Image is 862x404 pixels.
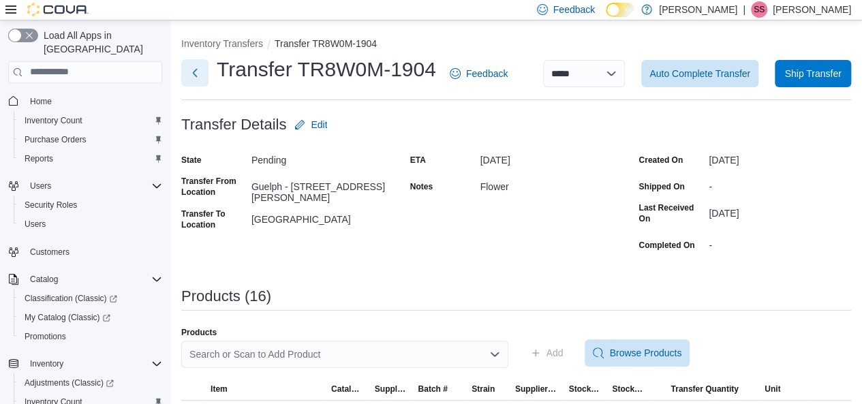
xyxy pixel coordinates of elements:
[25,377,114,388] span: Adjustments (Classic)
[466,378,510,400] button: Strain
[606,378,650,400] button: Stock at Destination
[743,1,745,18] p: |
[606,3,634,17] input: Dark Mode
[410,155,426,166] label: ETA
[181,155,201,166] label: State
[251,176,394,203] div: Guelph - [STREET_ADDRESS][PERSON_NAME]
[181,208,246,230] label: Transfer To Location
[515,384,558,394] span: Supplier License
[759,378,810,400] button: Unit
[3,91,168,111] button: Home
[30,181,51,191] span: Users
[410,181,433,192] label: Notes
[638,240,694,251] label: Completed On
[19,151,162,167] span: Reports
[25,293,117,304] span: Classification (Classic)
[369,378,413,400] button: Supplier SKU
[25,93,162,110] span: Home
[14,130,168,149] button: Purchase Orders
[25,134,87,145] span: Purchase Orders
[19,309,116,326] a: My Catalog (Classic)
[563,378,606,400] button: Stock at Source
[181,38,263,49] button: Inventory Transfers
[3,242,168,262] button: Customers
[547,346,564,360] span: Add
[3,270,168,289] button: Catalog
[638,155,683,166] label: Created On
[25,153,53,164] span: Reports
[19,375,119,391] a: Adjustments (Classic)
[754,1,765,18] span: SS
[751,1,767,18] div: Samuel Somos
[19,112,88,129] a: Inventory Count
[709,149,851,166] div: [DATE]
[30,247,70,258] span: Customers
[638,202,703,224] label: Last Received On
[525,339,569,367] button: Add
[25,178,162,194] span: Users
[19,328,72,345] a: Promotions
[181,116,286,133] h3: Transfer Details
[25,356,69,372] button: Inventory
[181,327,217,338] label: Products
[612,384,645,394] span: Stock at Destination
[25,312,110,323] span: My Catalog (Classic)
[25,243,162,260] span: Customers
[585,339,690,367] button: Browse Products
[38,29,162,56] span: Load All Apps in [GEOGRAPHIC_DATA]
[27,3,89,16] img: Cova
[211,384,228,394] span: Item
[480,149,623,166] div: [DATE]
[709,234,851,251] div: -
[14,289,168,308] a: Classification (Classic)
[289,111,333,138] button: Edit
[19,216,162,232] span: Users
[709,176,851,192] div: -
[25,331,66,342] span: Promotions
[25,356,162,372] span: Inventory
[649,67,750,80] span: Auto Complete Transfer
[251,208,394,225] div: [GEOGRAPHIC_DATA]
[650,378,759,400] button: Transfer Quantity
[375,384,407,394] span: Supplier SKU
[217,56,436,83] h1: Transfer TR8W0M-1904
[30,274,58,285] span: Catalog
[19,328,162,345] span: Promotions
[30,96,52,107] span: Home
[3,176,168,196] button: Users
[19,197,82,213] a: Security Roles
[25,219,46,230] span: Users
[19,290,162,307] span: Classification (Classic)
[19,112,162,129] span: Inventory Count
[19,290,123,307] a: Classification (Classic)
[326,378,369,400] button: Catalog SKU
[19,375,162,391] span: Adjustments (Classic)
[14,196,168,215] button: Security Roles
[19,151,59,167] a: Reports
[181,176,246,198] label: Transfer From Location
[19,309,162,326] span: My Catalog (Classic)
[251,149,394,166] div: Pending
[19,197,162,213] span: Security Roles
[19,131,162,148] span: Purchase Orders
[466,67,508,80] span: Feedback
[709,202,851,219] div: [DATE]
[25,115,82,126] span: Inventory Count
[784,67,841,80] span: Ship Transfer
[641,60,758,87] button: Auto Complete Transfer
[30,358,63,369] span: Inventory
[14,308,168,327] a: My Catalog (Classic)
[553,3,595,16] span: Feedback
[25,244,75,260] a: Customers
[25,178,57,194] button: Users
[205,378,326,400] button: Item
[331,384,364,394] span: Catalog SKU
[14,373,168,392] a: Adjustments (Classic)
[14,327,168,346] button: Promotions
[25,271,162,288] span: Catalog
[181,37,851,53] nav: An example of EuiBreadcrumbs
[25,93,57,110] a: Home
[25,271,63,288] button: Catalog
[181,288,271,305] h3: Products (16)
[472,384,495,394] span: Strain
